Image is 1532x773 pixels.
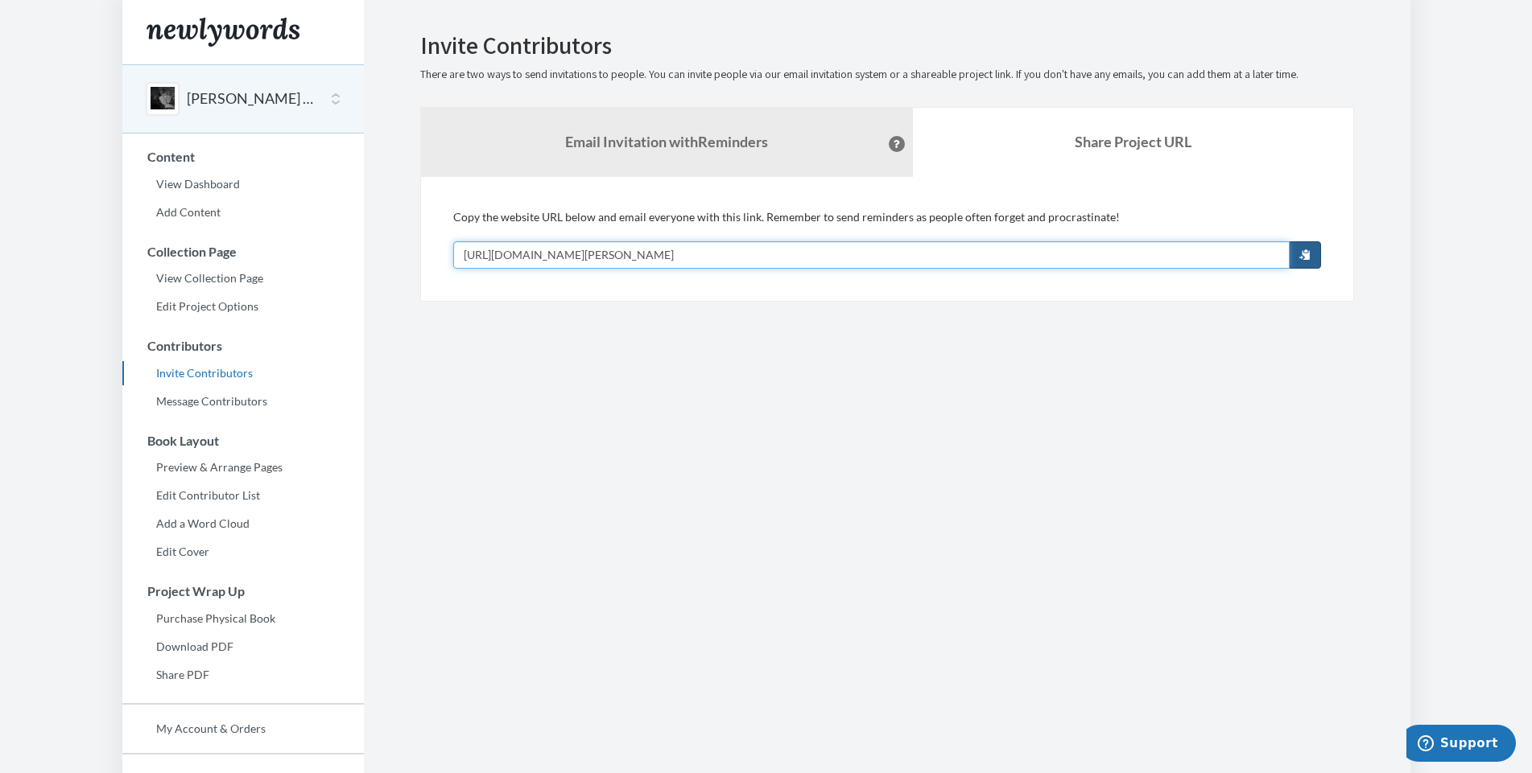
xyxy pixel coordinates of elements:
a: Invite Contributors [122,361,364,385]
h3: Book Layout [123,434,364,448]
h2: Invite Contributors [420,32,1354,59]
img: Newlywords logo [147,18,299,47]
h3: Content [123,150,364,164]
h3: Contributors [123,339,364,353]
h3: Collection Page [123,245,364,259]
a: Edit Cover [122,540,364,564]
a: View Dashboard [122,172,364,196]
div: Copy the website URL below and email everyone with this link. Remember to send reminders as peopl... [453,209,1321,269]
button: [PERSON_NAME] 20th Anniversary Memorial Journal [187,88,317,109]
a: Edit Contributor List [122,483,364,508]
p: There are two ways to send invitations to people. You can invite people via our email invitation ... [420,67,1354,83]
a: Preview & Arrange Pages [122,455,364,479]
a: My Account & Orders [122,717,364,741]
a: Message Contributors [122,389,364,413]
strong: Email Invitation with Reminders [565,133,768,150]
h3: Project Wrap Up [123,584,364,598]
a: View Collection Page [122,266,364,290]
a: Download PDF [122,635,364,659]
iframe: Opens a widget where you can chat to one of our agents [1406,725,1516,765]
b: Share Project URL [1075,133,1191,150]
a: Edit Project Options [122,294,364,319]
a: Share PDF [122,663,364,687]
a: Add a Word Cloud [122,512,364,536]
a: Add Content [122,200,364,224]
a: Purchase Physical Book [122,606,364,631]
